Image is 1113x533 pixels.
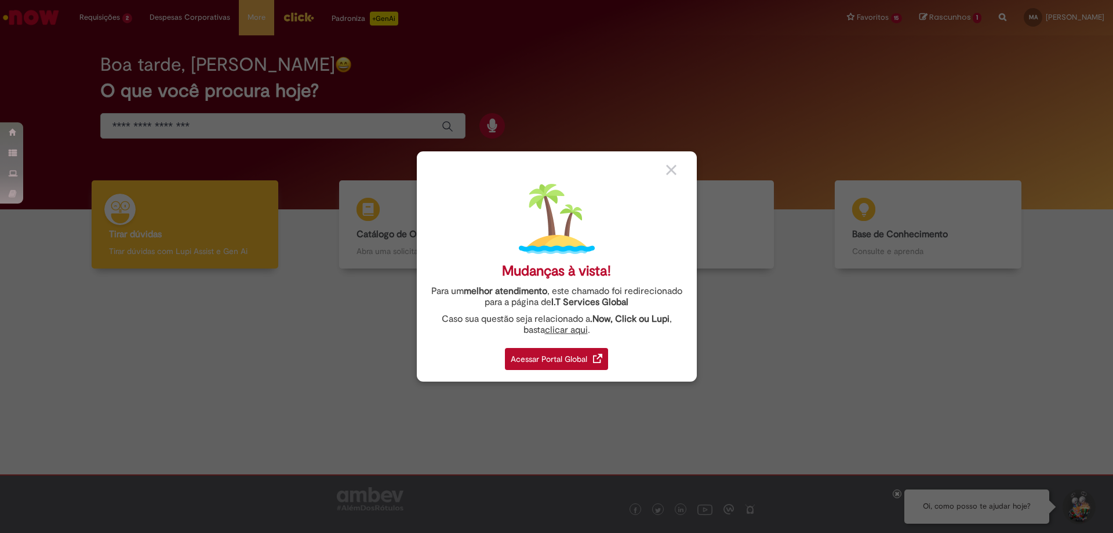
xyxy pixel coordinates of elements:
div: Para um , este chamado foi redirecionado para a página de [425,286,688,308]
a: Acessar Portal Global [505,342,608,370]
img: redirect_link.png [593,354,602,363]
img: close_button_grey.png [666,165,676,175]
div: Mudanças à vista! [502,263,611,280]
a: I.T Services Global [551,290,628,308]
strong: .Now, Click ou Lupi [590,313,670,325]
div: Acessar Portal Global [505,348,608,370]
a: clicar aqui [545,318,588,336]
strong: melhor atendimento [464,285,547,297]
div: Caso sua questão seja relacionado a , basta . [425,314,688,336]
img: island.png [519,181,595,257]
